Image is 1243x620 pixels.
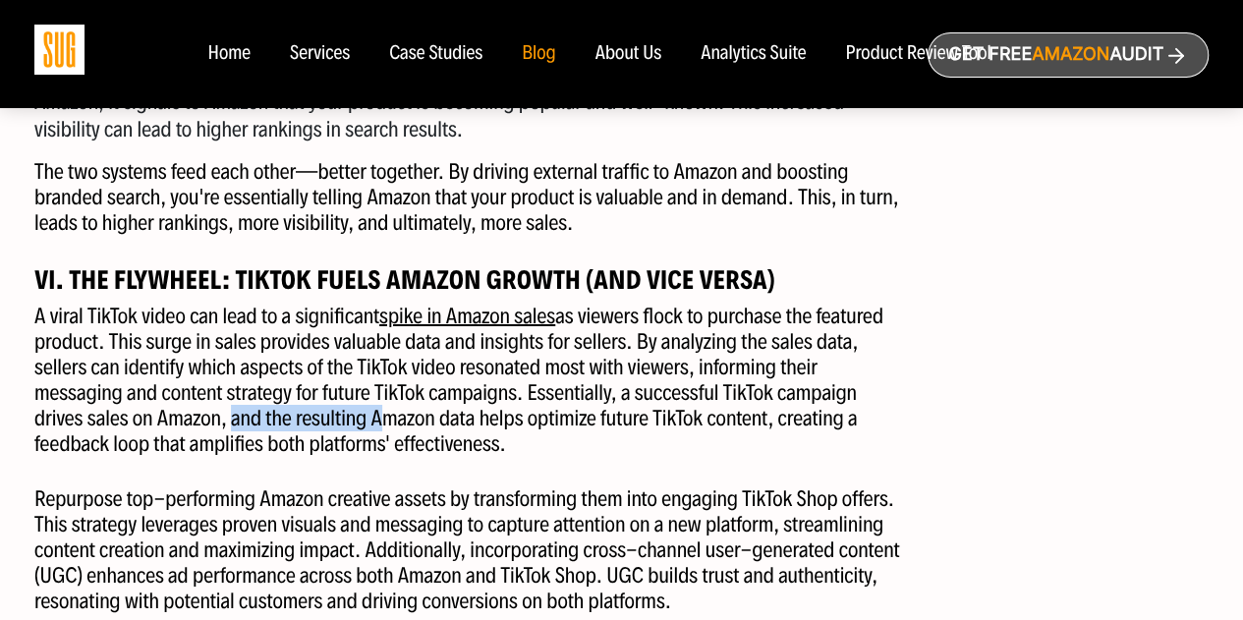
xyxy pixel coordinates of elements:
a: Blog [522,43,556,65]
p: Repurpose top-performing Amazon creative assets by transforming them into engaging TikTok Shop of... [34,486,908,614]
a: Home [207,43,250,65]
a: Services [290,43,350,65]
a: Product Review Tool [845,43,990,65]
p: A viral TikTok video can lead to a significant as viewers flock to purchase the featured product.... [34,304,908,457]
strong: VI. The Flywheel: TikTok Fuels Amazon Growth (and Vice Versa) [34,263,774,296]
a: Case Studies [389,43,482,65]
p: The two systems feed each other—better together. By driving external traffic to Amazon and boosti... [34,159,908,236]
img: Sug [34,25,85,75]
a: Analytics Suite [701,43,806,65]
a: Get freeAmazonAudit [928,32,1209,78]
a: spike in Amazon sales [379,303,555,329]
a: About Us [595,43,662,65]
span: Amazon [1032,44,1109,65]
